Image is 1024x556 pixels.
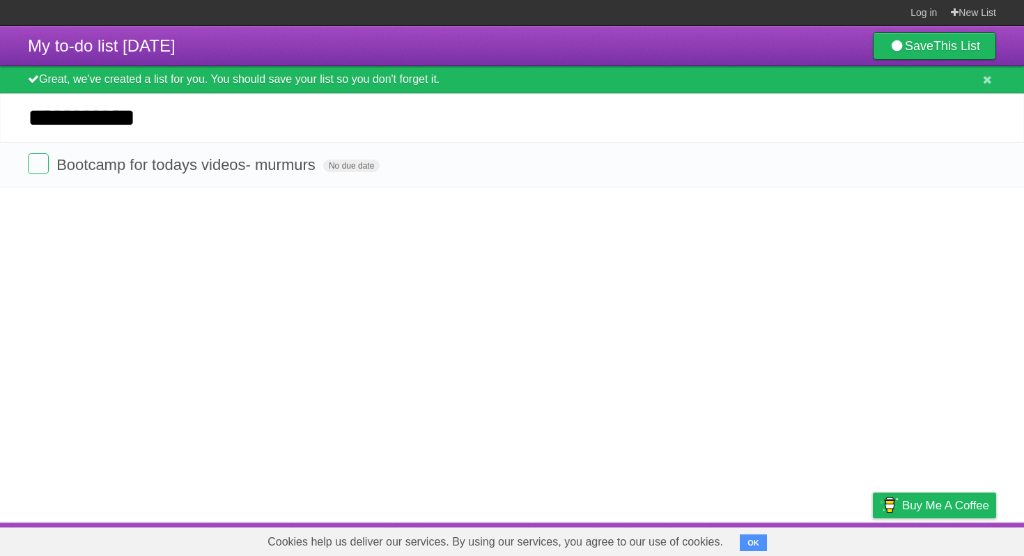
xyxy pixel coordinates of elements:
a: About [688,526,717,553]
a: SaveThis List [873,32,996,60]
a: Privacy [855,526,891,553]
a: Suggest a feature [908,526,996,553]
span: No due date [323,160,380,172]
span: Buy me a coffee [902,493,989,518]
a: Terms [807,526,838,553]
button: OK [740,534,767,551]
a: Developers [734,526,790,553]
label: Done [28,153,49,174]
span: Cookies help us deliver our services. By using our services, you agree to our use of cookies. [254,528,737,556]
span: Bootcamp for todays videos- murmurs [56,156,319,173]
span: My to-do list [DATE] [28,36,176,55]
a: Buy me a coffee [873,493,996,518]
img: Buy me a coffee [880,493,899,517]
b: This List [933,39,980,53]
